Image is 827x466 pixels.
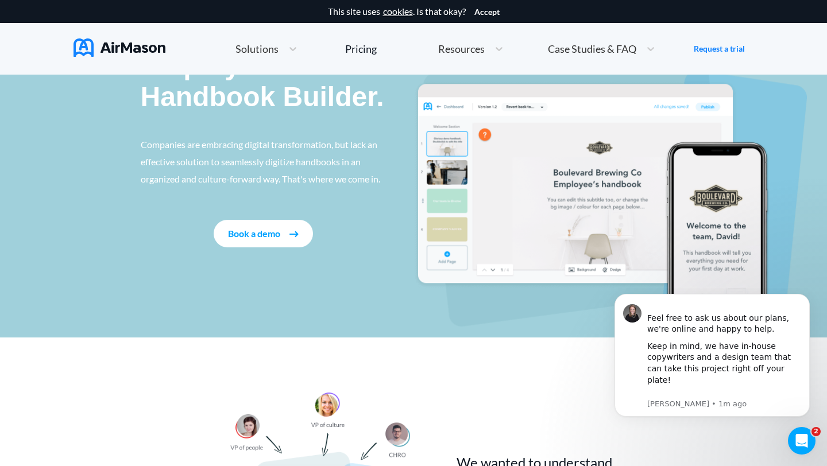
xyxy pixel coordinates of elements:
[788,427,816,455] iframe: Intercom live chat
[383,6,413,17] a: cookies
[235,44,279,54] span: Solutions
[597,288,827,435] iframe: Intercom notifications message
[74,38,165,57] img: AirMason Logo
[413,38,807,360] img: handbook intro
[214,220,313,247] button: Book a demo
[548,44,636,54] span: Case Studies & FAQ
[694,43,745,55] a: Request a trial
[438,44,485,54] span: Resources
[141,136,387,188] p: Companies are embracing digital transformation, but lack an effective solution to seamlessly digi...
[811,427,821,436] span: 2
[345,38,377,59] a: Pricing
[345,44,377,54] div: Pricing
[474,7,500,17] button: Accept cookies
